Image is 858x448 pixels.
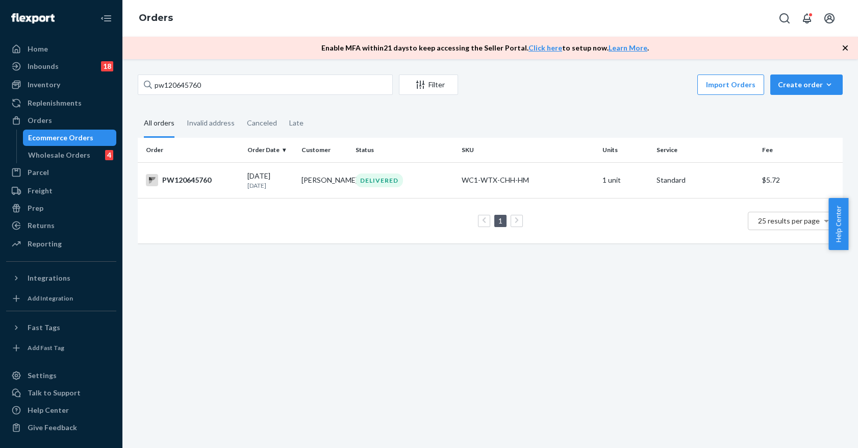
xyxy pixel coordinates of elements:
button: Import Orders [697,74,764,95]
div: Wholesale Orders [28,150,90,160]
a: Wholesale Orders4 [23,147,117,163]
th: SKU [458,138,598,162]
div: Returns [28,220,55,231]
button: Filter [399,74,458,95]
a: Returns [6,217,116,234]
button: Open Search Box [774,8,795,29]
a: Click here [528,43,562,52]
div: Settings [28,370,57,381]
div: Talk to Support [28,388,81,398]
a: Orders [6,112,116,129]
div: Ecommerce Orders [28,133,93,143]
div: [DATE] [247,171,293,190]
th: Fee [758,138,843,162]
th: Status [351,138,457,162]
div: Prep [28,203,43,213]
a: Prep [6,200,116,216]
div: Integrations [28,273,70,283]
th: Units [598,138,652,162]
th: Order [138,138,243,162]
button: Open notifications [797,8,817,29]
a: Freight [6,183,116,199]
div: 18 [101,61,113,71]
a: Ecommerce Orders [23,130,117,146]
a: Inventory [6,77,116,93]
div: Give Feedback [28,422,77,433]
div: Orders [28,115,52,126]
p: Enable MFA within 21 days to keep accessing the Seller Portal. to setup now. . [321,43,649,53]
div: Reporting [28,239,62,249]
button: Create order [770,74,843,95]
td: [PERSON_NAME] [297,162,351,198]
th: Service [652,138,758,162]
div: WC1-WTX-CHH-HM [462,175,594,185]
div: Add Fast Tag [28,343,64,352]
th: Order Date [243,138,297,162]
div: All orders [144,110,174,138]
div: Home [28,44,48,54]
a: Parcel [6,164,116,181]
td: 1 unit [598,162,652,198]
div: Parcel [28,167,49,178]
td: $5.72 [758,162,843,198]
p: Standard [657,175,754,185]
a: Page 1 is your current page [496,216,504,225]
div: PW120645760 [146,174,239,186]
img: Flexport logo [11,13,55,23]
button: Close Navigation [96,8,116,29]
div: Late [289,110,304,136]
iframe: Opens a widget where you can chat to one of our agents [793,417,848,443]
span: 25 results per page [758,216,820,225]
input: Search orders [138,74,393,95]
a: Help Center [6,402,116,418]
a: Reporting [6,236,116,252]
div: Customer [301,145,347,154]
div: Add Integration [28,294,73,303]
button: Help Center [828,198,848,250]
a: Settings [6,367,116,384]
button: Fast Tags [6,319,116,336]
div: Create order [778,80,835,90]
a: Add Fast Tag [6,340,116,356]
div: Inbounds [28,61,59,71]
ol: breadcrumbs [131,4,181,33]
div: Help Center [28,405,69,415]
div: Replenishments [28,98,82,108]
a: Add Integration [6,290,116,307]
a: Orders [139,12,173,23]
button: Give Feedback [6,419,116,436]
div: Filter [399,80,458,90]
button: Talk to Support [6,385,116,401]
a: Inbounds18 [6,58,116,74]
a: Learn More [609,43,647,52]
a: Replenishments [6,95,116,111]
div: Invalid address [187,110,235,136]
div: Fast Tags [28,322,60,333]
div: DELIVERED [356,173,403,187]
div: 4 [105,150,113,160]
p: [DATE] [247,181,293,190]
div: Canceled [247,110,277,136]
a: Home [6,41,116,57]
div: Inventory [28,80,60,90]
button: Open account menu [819,8,840,29]
button: Integrations [6,270,116,286]
div: Freight [28,186,53,196]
